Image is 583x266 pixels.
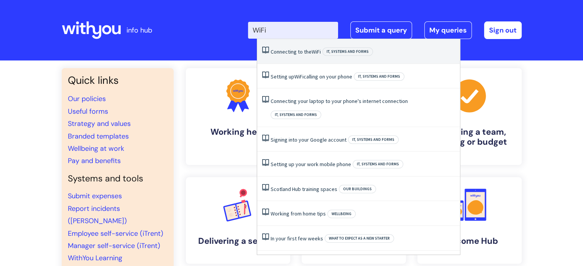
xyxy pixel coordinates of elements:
a: Report incidents ([PERSON_NAME]) [68,204,127,225]
a: Delivering a service [186,177,290,264]
a: Working from home tips [271,210,326,217]
a: Welcome Hub [417,177,522,264]
a: My queries [424,21,472,39]
a: Our policies [68,94,106,103]
p: info hub [126,24,152,36]
a: Connecting to theWiFi [271,48,321,55]
input: Search [248,22,338,39]
span: WiFi [294,73,304,80]
span: IT, systems and forms [348,135,399,144]
h4: Managing a team, building or budget [424,127,516,147]
a: Manager self-service (iTrent) [68,241,160,250]
span: What to expect as a new starter [325,234,394,243]
a: Setting upWiFicalling on your phone [271,73,352,80]
a: Connecting your laptop to your phone's internet connection [271,98,408,104]
a: Setting up your work mobile phone [271,161,351,168]
a: Wellbeing at work [68,144,124,153]
a: Managing a team, building or budget [417,68,522,165]
a: Pay and benefits [68,156,121,165]
span: IT, systems and forms [322,47,373,56]
a: Employee self-service (iTrent) [68,229,163,238]
a: Submit a query [350,21,412,39]
span: IT, systems and forms [354,72,404,81]
h3: Quick links [68,74,168,86]
span: IT, systems and forms [271,111,321,119]
a: Branded templates [68,132,129,141]
h4: Systems and tools [68,173,168,184]
a: Working here [186,68,290,165]
a: Sign out [484,21,522,39]
a: Strategy and values [68,119,131,128]
a: In your first few weeks [271,235,323,242]
a: Useful forms [68,107,108,116]
h4: Welcome Hub [424,236,516,246]
span: Wellbeing [327,210,356,218]
a: Scotland Hub training spaces [271,186,337,193]
a: WithYou Learning [68,253,122,263]
span: WiFi [312,48,321,55]
a: Signing into your Google account [271,136,347,143]
div: | - [248,21,522,39]
h4: Working here [192,127,284,137]
span: Our buildings [339,185,376,193]
span: IT, systems and forms [353,160,403,168]
h4: Delivering a service [192,236,284,246]
a: Submit expenses [68,191,122,201]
